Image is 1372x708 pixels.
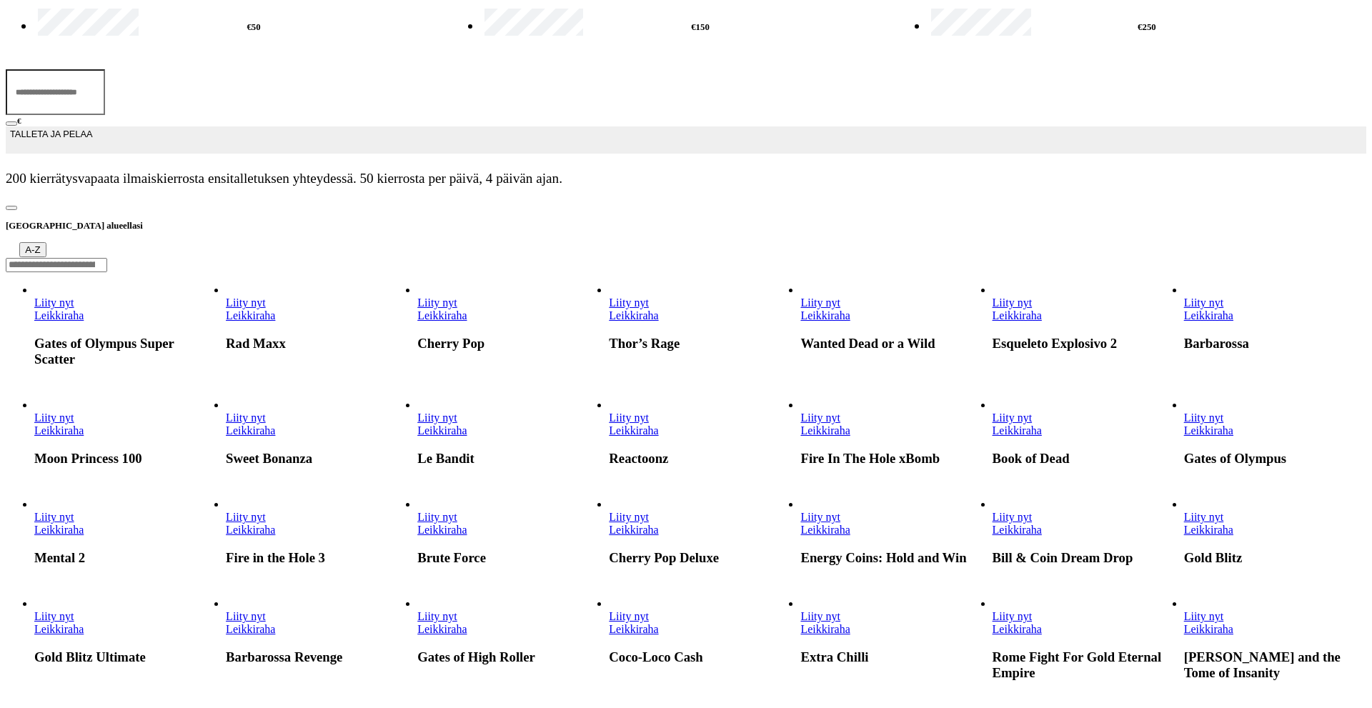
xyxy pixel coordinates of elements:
a: Cherry Pop Deluxe [609,524,658,536]
a: Cherry Pop [417,296,457,309]
a: Gates of High Roller [417,623,467,635]
span: Liity nyt [34,412,74,424]
a: Bill & Coin Dream Drop [993,524,1042,536]
article: Reactoonz [609,399,791,467]
h3: Fire In The Hole xBomb [800,451,983,467]
article: Thor’s Rage [609,284,791,351]
a: Rome Fight For Gold Eternal Empire [993,610,1033,622]
a: Thor’s Rage [609,296,649,309]
a: Extra Chilli [800,623,850,635]
a: Cherry Pop Deluxe [609,511,649,523]
h3: Barbarossa [1184,336,1366,351]
a: Rad Maxx [226,309,275,321]
h3: Cherry Pop [417,336,600,351]
a: Le Bandit [417,424,467,437]
span: Liity nyt [34,296,74,309]
a: Barbarossa [1184,296,1224,309]
span: Liity nyt [1184,610,1224,622]
span: Liity nyt [609,511,649,523]
a: Gold Blitz Ultimate [34,610,74,622]
a: Gates of High Roller [417,610,457,622]
article: Moon Princess 100 [34,399,217,467]
a: Sweet Bonanza [226,424,275,437]
a: Cherry Pop [417,309,467,321]
a: Coco-Loco Cash [609,623,658,635]
h3: Fire in the Hole 3 [226,550,408,566]
label: €250 [928,6,1366,48]
a: Barbarossa Revenge [226,610,266,622]
span: Liity nyt [1184,511,1224,523]
article: Rome Fight For Gold Eternal Empire [993,597,1175,681]
span: Liity nyt [609,412,649,424]
article: Fire in the Hole 3 [226,498,408,566]
a: Book of Dead [993,412,1033,424]
h3: [PERSON_NAME] and the Tome of Insanity [1184,649,1366,681]
span: Liity nyt [417,511,457,523]
a: Fire in the Hole 3 [226,524,275,536]
span: Liity nyt [34,610,74,622]
a: Gates of Olympus [1184,424,1233,437]
a: Rich Wilde and the Tome of Insanity [1184,610,1224,622]
h3: [GEOGRAPHIC_DATA] alueellasi [6,219,1366,233]
a: Esqueleto Explosivo 2 [993,309,1042,321]
a: Rome Fight For Gold Eternal Empire [993,623,1042,635]
article: Coco-Loco Cash [609,597,791,665]
span: Liity nyt [1184,296,1224,309]
span: Liity nyt [226,610,266,622]
a: Reactoonz [609,424,658,437]
a: Gates of Olympus [1184,412,1224,424]
a: Barbarossa [1184,309,1233,321]
a: Fire In The Hole xBomb [800,412,840,424]
h3: Gates of High Roller [417,649,600,665]
a: Extra Chilli [800,610,840,622]
article: Barbarossa [1184,284,1366,351]
a: Barbarossa Revenge [226,623,275,635]
span: TALLETA JA PELAA [10,127,92,153]
a: Reactoonz [609,412,649,424]
a: Moon Princess 100 [34,412,74,424]
a: Gold Blitz Ultimate [34,623,84,635]
a: Le Bandit [417,412,457,424]
h3: Sweet Bonanza [226,451,408,467]
h3: Book of Dead [993,451,1175,467]
h3: Gates of Olympus [1184,451,1366,467]
span: Liity nyt [226,511,266,523]
a: Sweet Bonanza [226,412,266,424]
h3: Barbarossa Revenge [226,649,408,665]
a: Fire In The Hole xBomb [800,424,850,437]
button: chevron-left icon [6,206,17,210]
article: Gates of High Roller [417,597,600,665]
article: Rad Maxx [226,284,408,351]
a: Moon Princess 100 [34,424,84,437]
article: Extra Chilli [800,597,983,665]
span: Liity nyt [800,412,840,424]
button: eye icon [6,121,17,126]
article: Gates of Olympus [1184,399,1366,467]
article: Gold Blitz [1184,498,1366,566]
span: € [17,116,21,125]
a: Rich Wilde and the Tome of Insanity [1184,623,1233,635]
article: Wanted Dead or a Wild [800,284,983,351]
article: Bill & Coin Dream Drop [993,498,1175,566]
a: Wanted Dead or a Wild [800,309,850,321]
span: Liity nyt [226,296,266,309]
article: Sweet Bonanza [226,399,408,467]
a: Brute Force [417,524,467,536]
article: Barbarossa Revenge [226,597,408,665]
article: Esqueleto Explosivo 2 [993,284,1175,351]
a: Mental 2 [34,511,74,523]
span: Liity nyt [226,412,266,424]
h3: Reactoonz [609,451,791,467]
label: €50 [34,6,473,48]
span: 200 kierrätysvapaata ilmaiskierrosta ensitalletuksen yhteydessä. 50 kierrosta per päivä, 4 päivän... [6,171,1366,186]
a: Mental 2 [34,524,84,536]
h3: Le Bandit [417,451,600,467]
article: Energy Coins: Hold and Win [800,498,983,566]
a: Book of Dead [993,424,1042,437]
button: TALLETA JA PELAA [6,126,1366,154]
a: Brute Force [417,511,457,523]
h3: Wanted Dead or a Wild [800,336,983,351]
span: Liity nyt [609,296,649,309]
a: Thor’s Rage [609,309,658,321]
a: Energy Coins: Hold and Win [800,511,840,523]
